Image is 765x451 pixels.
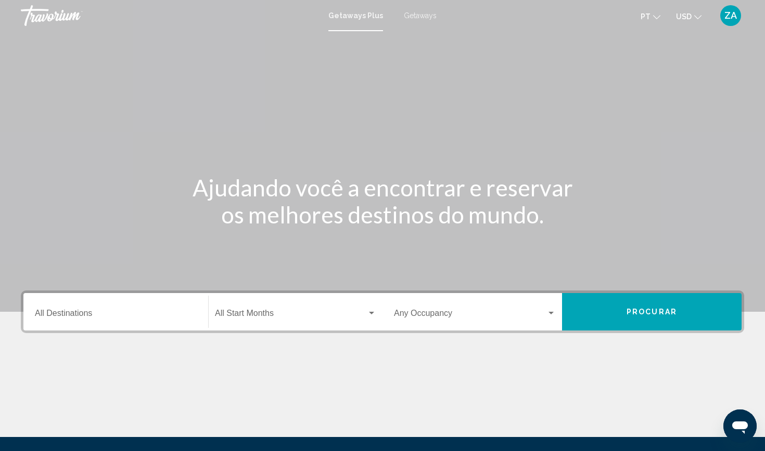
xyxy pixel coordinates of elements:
button: Change currency [676,9,702,24]
button: Change language [641,9,660,24]
span: pt [641,12,651,21]
div: Search widget [23,293,742,330]
h1: Ajudando você a encontrar e reservar os melhores destinos do mundo. [187,174,578,228]
span: USD [676,12,692,21]
button: Procurar [562,293,742,330]
iframe: Buton lansare fereastră mesagerie [723,409,757,443]
a: Getaways [404,11,437,20]
a: Travorium [21,5,318,26]
span: Procurar [627,308,677,316]
span: ZA [724,10,737,21]
a: Getaways Plus [328,11,383,20]
button: User Menu [717,5,744,26]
